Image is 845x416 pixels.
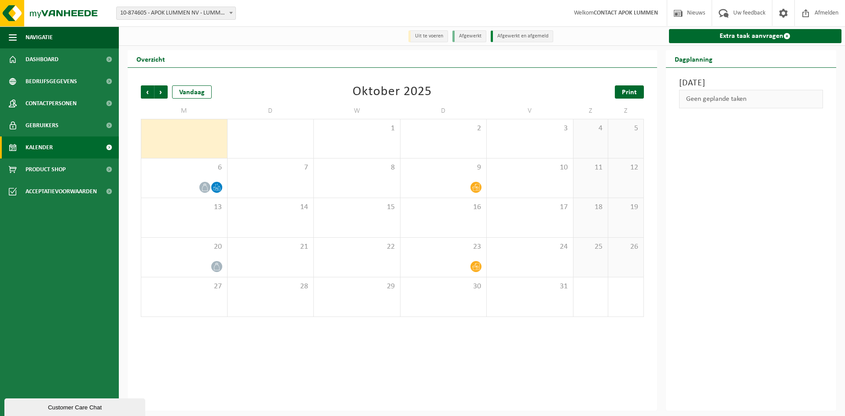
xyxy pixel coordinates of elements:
span: 11 [578,163,604,173]
td: W [314,103,400,119]
h2: Dagplanning [666,50,721,67]
li: Afgewerkt [452,30,486,42]
span: 10-874605 - APOK LUMMEN NV - LUMMEN [116,7,236,20]
h2: Overzicht [128,50,174,67]
iframe: chat widget [4,397,147,416]
span: Print [622,89,637,96]
span: 3 [491,124,569,133]
span: 2 [405,124,482,133]
span: 19 [613,202,639,212]
div: Geen geplande taken [679,90,823,108]
span: 29 [318,282,396,291]
span: 7 [232,163,309,173]
span: 1 [318,124,396,133]
h3: [DATE] [679,77,823,90]
span: Contactpersonen [26,92,77,114]
span: 4 [578,124,604,133]
span: 10-874605 - APOK LUMMEN NV - LUMMEN [117,7,235,19]
td: D [228,103,314,119]
span: 23 [405,242,482,252]
a: Print [615,85,644,99]
span: 30 [405,282,482,291]
span: 21 [232,242,309,252]
span: Vorige [141,85,154,99]
span: 28 [232,282,309,291]
span: 6 [146,163,223,173]
span: Kalender [26,136,53,158]
td: D [400,103,487,119]
span: 24 [491,242,569,252]
span: Navigatie [26,26,53,48]
span: Acceptatievoorwaarden [26,180,97,202]
span: Product Shop [26,158,66,180]
span: 18 [578,202,604,212]
span: 8 [318,163,396,173]
td: Z [608,103,643,119]
span: 26 [613,242,639,252]
span: 17 [491,202,569,212]
span: 20 [146,242,223,252]
span: 31 [491,282,569,291]
span: 14 [232,202,309,212]
span: 15 [318,202,396,212]
strong: CONTACT APOK LUMMEN [594,10,658,16]
span: Volgende [154,85,168,99]
span: Bedrijfsgegevens [26,70,77,92]
span: 12 [613,163,639,173]
span: 27 [146,282,223,291]
span: Dashboard [26,48,59,70]
td: M [141,103,228,119]
span: 9 [405,163,482,173]
td: Z [573,103,609,119]
li: Uit te voeren [408,30,448,42]
span: 13 [146,202,223,212]
li: Afgewerkt en afgemeld [491,30,553,42]
span: 5 [613,124,639,133]
a: Extra taak aanvragen [669,29,842,43]
span: 16 [405,202,482,212]
span: 25 [578,242,604,252]
span: 10 [491,163,569,173]
span: 22 [318,242,396,252]
div: Oktober 2025 [353,85,432,99]
td: V [487,103,573,119]
div: Vandaag [172,85,212,99]
span: Gebruikers [26,114,59,136]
